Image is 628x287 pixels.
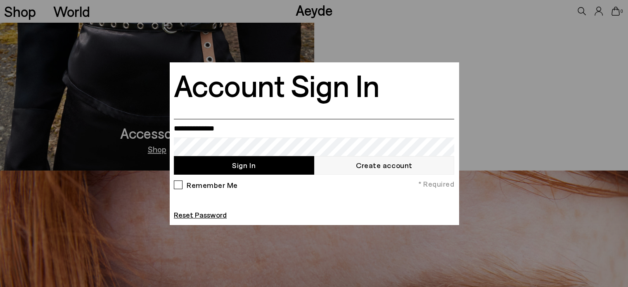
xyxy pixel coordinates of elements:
[174,68,379,101] h2: Account Sign In
[184,180,238,188] label: Remember Me
[174,210,227,219] a: Reset Password
[174,156,314,175] button: Sign In
[314,156,455,175] a: Create account
[418,179,454,189] span: * Required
